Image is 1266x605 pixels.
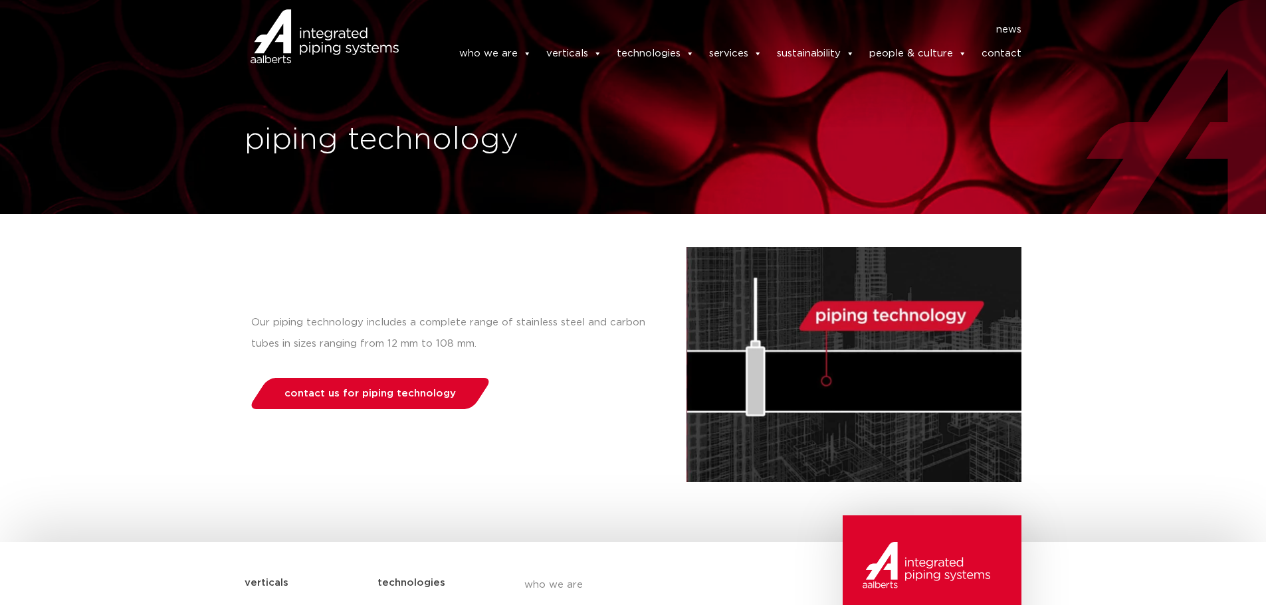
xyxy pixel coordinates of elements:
a: contact us for piping technology [247,378,492,409]
a: people & culture [869,41,967,67]
h1: piping technology [245,119,627,161]
span: contact us for piping technology [284,389,456,398]
h5: verticals [245,572,288,594]
a: who we are [524,566,768,604]
a: services [709,41,762,67]
a: verticals [546,41,602,67]
a: contact [982,41,1021,67]
a: who we are [459,41,532,67]
h5: technologies [377,572,445,594]
a: sustainability [777,41,855,67]
nav: Menu [419,19,1022,41]
a: technologies [617,41,694,67]
p: Our piping technology includes a complete range of stainless steel and carbon tubes in sizes rang... [251,312,660,355]
a: news [996,19,1021,41]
